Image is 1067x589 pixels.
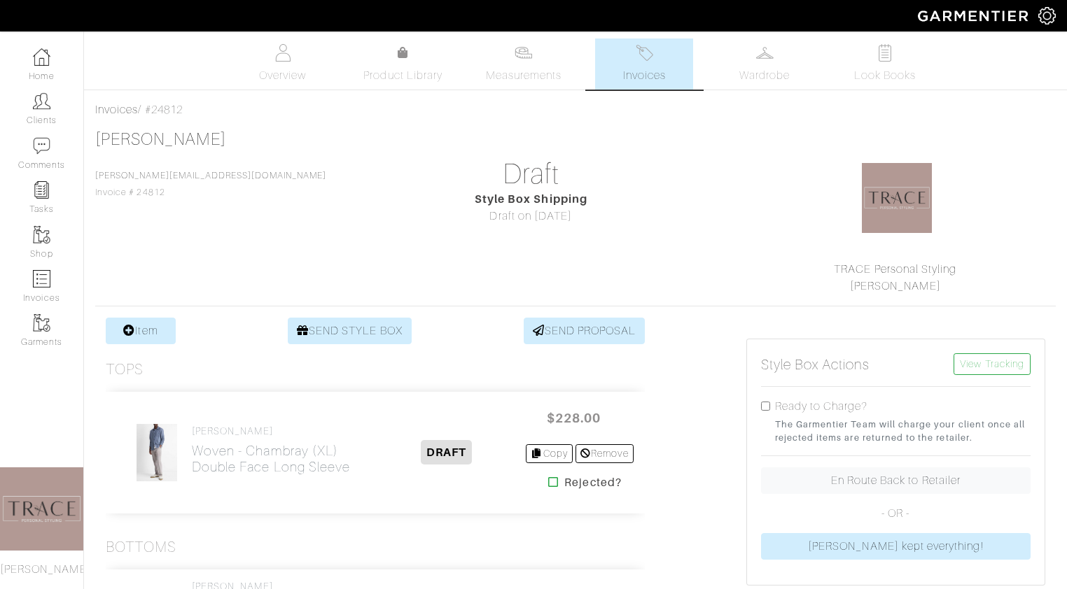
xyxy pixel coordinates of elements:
a: Measurements [475,38,573,90]
img: dashboard-icon-dbcd8f5a0b271acd01030246c82b418ddd0df26cd7fceb0bd07c9910d44c42f6.png [33,48,50,66]
h5: Style Box Actions [761,356,870,373]
img: 1583817110766.png.png [862,163,932,233]
span: Look Books [854,67,916,84]
a: Wardrobe [716,38,814,90]
h2: Woven - Chambray (XL) Double Face Long Sleeve [192,443,350,475]
img: orders-27d20c2124de7fd6de4e0e44c1d41de31381a507db9b33961299e4e07d508b8c.svg [636,44,653,62]
div: / #24812 [95,101,1056,118]
a: [PERSON_NAME] kept everything! [761,533,1031,560]
a: View Tracking [954,353,1031,375]
span: DRAFT [421,440,472,464]
img: measurements-466bbee1fd09ba9460f595b01e5d73f9e2bff037440d3c8f018324cb6cdf7a4a.svg [515,44,532,62]
img: orders-icon-0abe47150d42831381b5fb84f609e132dff9fe21cb692f30cb5eec754e2cba89.png [33,270,50,288]
a: [PERSON_NAME][EMAIL_ADDRESS][DOMAIN_NAME] [95,171,326,180]
img: RUd1ucJsF8EerEKvWybv1QVk [136,423,179,482]
a: Product Library [354,45,452,84]
label: Ready to Charge? [775,398,868,415]
img: wardrobe-487a4870c1b7c33e795ec22d11cfc2ed9d08956e64fb3008fe2437562e282088.svg [756,44,774,62]
h3: Tops [106,361,144,378]
span: Invoice # 24812 [95,171,326,197]
a: Remove [576,444,634,463]
img: garments-icon-b7da505a4dc4fd61783c78ac3ca0ef83fa9d6f193b1c9dc38574b1d14d53ca28.png [33,314,50,332]
img: garmentier-logo-header-white-b43fb05a5012e4ada735d5af1a66efaba907eab6374d6393d1fbf88cb4ef424d.png [911,3,1038,28]
h4: [PERSON_NAME] [192,425,350,437]
img: comment-icon-a0a6a9ef722e966f86d9cbdc48e553b5cf19dbc54f86b18d962a5391bc8f6eb6.png [33,137,50,155]
strong: Rejected? [564,474,621,491]
small: The Garmentier Team will charge your client once all rejected items are returned to the retailer. [775,418,1031,444]
a: En Route Back to Retailer [761,467,1031,494]
img: gear-icon-white-bd11855cb880d31180b6d7d6211b90ccbf57a29d726f0c71d8c61bd08dd39cc2.png [1038,7,1056,24]
a: Copy [526,444,573,463]
div: Style Box Shipping [382,191,681,208]
div: Draft on [DATE] [382,208,681,225]
img: reminder-icon-8004d30b9f0a5d33ae49ab947aed9ed385cf756f9e5892f1edd6e32f2345188e.png [33,181,50,199]
a: SEND PROPOSAL [524,318,646,344]
img: basicinfo-40fd8af6dae0f16599ec9e87c0ef1c0a1fdea2edbe929e3d69a839185d80c458.svg [274,44,291,62]
span: Overview [259,67,306,84]
a: Invoices [95,104,138,116]
a: Invoices [595,38,693,90]
img: garments-icon-b7da505a4dc4fd61783c78ac3ca0ef83fa9d6f193b1c9dc38574b1d14d53ca28.png [33,226,50,243]
img: clients-icon-6bae9207a08558b7cb47a8932f037763ab4055f8c8b6bfacd5dc20c3e0201464.png [33,92,50,110]
span: Product Library [363,67,442,84]
a: TRACE Personal Styling [834,263,956,276]
span: Invoices [623,67,666,84]
a: SEND STYLE BOX [288,318,412,344]
a: [PERSON_NAME] Woven - Chambray (XL)Double Face Long Sleeve [192,425,350,475]
span: Measurements [486,67,562,84]
p: - OR - [761,505,1031,522]
img: todo-9ac3debb85659649dc8f770b8b6100bb5dab4b48dedcbae339e5042a72dfd3cc.svg [877,44,894,62]
a: Overview [234,38,332,90]
span: $228.00 [531,403,615,433]
h1: Draft [382,157,681,191]
a: [PERSON_NAME] [850,280,941,292]
span: Wardrobe [739,67,790,84]
a: Look Books [836,38,934,90]
a: [PERSON_NAME] [95,130,226,148]
h3: Bottoms [106,539,176,556]
a: Item [106,318,176,344]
